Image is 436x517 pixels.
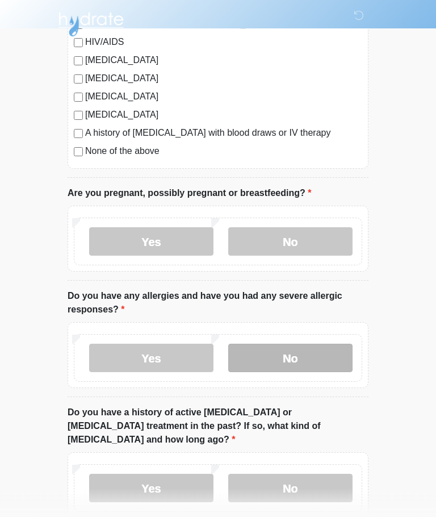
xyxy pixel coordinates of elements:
[74,75,83,84] input: [MEDICAL_DATA]
[89,474,213,503] label: Yes
[74,57,83,66] input: [MEDICAL_DATA]
[74,93,83,102] input: [MEDICAL_DATA]
[228,474,353,503] label: No
[68,406,368,447] label: Do you have a history of active [MEDICAL_DATA] or [MEDICAL_DATA] treatment in the past? If so, wh...
[85,127,362,140] label: A history of [MEDICAL_DATA] with blood draws or IV therapy
[68,290,368,317] label: Do you have any allergies and have you had any severe allergic responses?
[85,72,362,86] label: [MEDICAL_DATA]
[56,9,125,37] img: Hydrate IV Bar - Arcadia Logo
[68,187,311,201] label: Are you pregnant, possibly pregnant or breastfeeding?
[85,54,362,68] label: [MEDICAL_DATA]
[85,145,362,159] label: None of the above
[228,344,353,373] label: No
[85,90,362,104] label: [MEDICAL_DATA]
[89,344,213,373] label: Yes
[74,111,83,120] input: [MEDICAL_DATA]
[228,228,353,256] label: No
[89,228,213,256] label: Yes
[85,109,362,122] label: [MEDICAL_DATA]
[74,148,83,157] input: None of the above
[74,130,83,139] input: A history of [MEDICAL_DATA] with blood draws or IV therapy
